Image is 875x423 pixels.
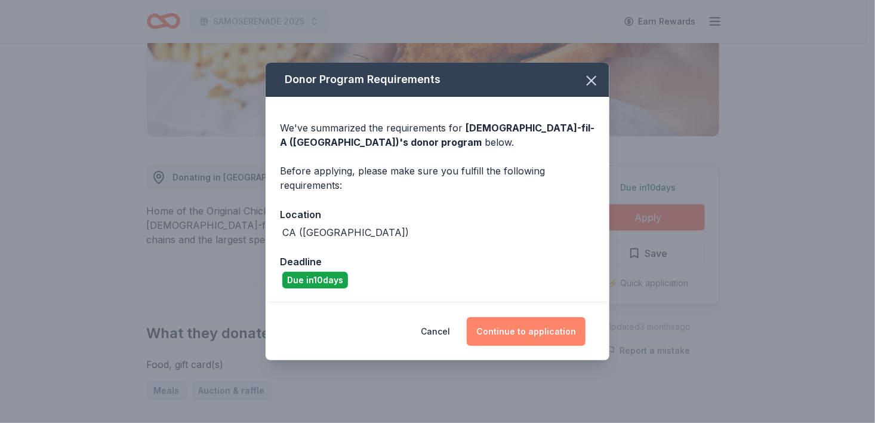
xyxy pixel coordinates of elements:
[280,254,595,269] div: Deadline
[280,207,595,222] div: Location
[280,164,595,192] div: Before applying, please make sure you fulfill the following requirements:
[266,63,609,97] div: Donor Program Requirements
[421,317,450,346] button: Cancel
[467,317,586,346] button: Continue to application
[280,121,595,149] div: We've summarized the requirements for below.
[282,225,409,240] div: CA ([GEOGRAPHIC_DATA])
[282,272,348,289] div: Due in 10 days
